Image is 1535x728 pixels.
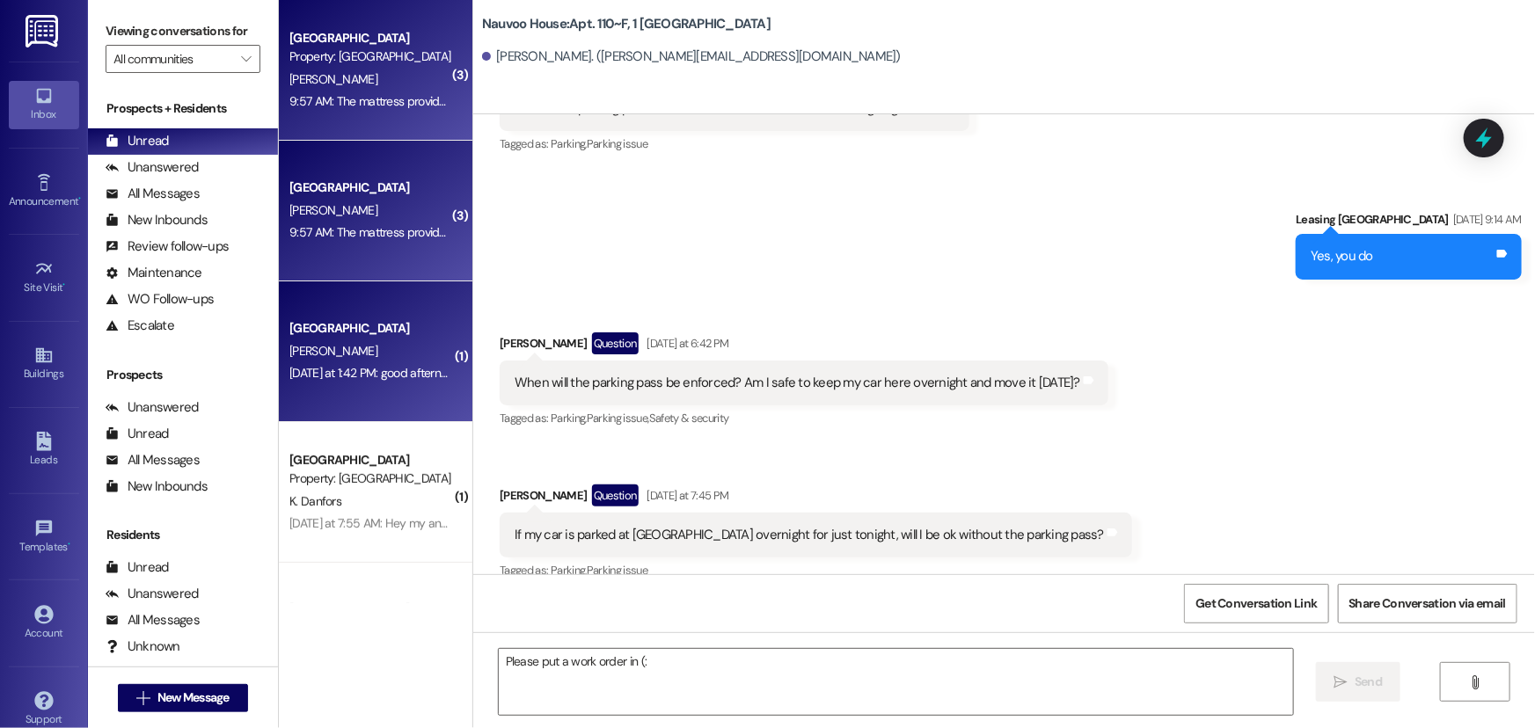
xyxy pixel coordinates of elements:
[1195,594,1317,613] span: Get Conversation Link
[587,563,648,578] span: Parking issue
[1334,675,1348,689] i: 
[88,366,278,384] div: Prospects
[9,600,79,647] a: Account
[1184,584,1328,623] button: Get Conversation Link
[551,136,587,151] span: Parking ,
[106,18,260,45] label: Viewing conversations for
[515,526,1104,544] div: If my car is parked at [GEOGRAPHIC_DATA] overnight for just tonight, will I be ok without the par...
[1349,594,1506,613] span: Share Conversation via email
[113,45,232,73] input: All communities
[88,526,278,544] div: Residents
[289,29,452,47] div: [GEOGRAPHIC_DATA]
[106,398,199,417] div: Unanswered
[106,290,214,309] div: WO Follow-ups
[106,211,208,229] div: New Inbounds
[1296,210,1522,235] div: Leasing [GEOGRAPHIC_DATA]
[9,81,79,128] a: Inbox
[289,493,341,509] span: K. Danfors
[515,374,1080,392] div: When will the parking pass be enforced? Am I safe to keep my car here overnight and move it [DATE]?
[500,405,1108,431] div: Tagged as:
[551,411,587,426] span: Parking ,
[289,515,922,531] div: [DATE] at 7:55 AM: Hey my and brothers were wondering how long the check in thing goes for pickin...
[106,585,199,603] div: Unanswered
[9,513,79,561] a: Templates •
[106,185,200,203] div: All Messages
[289,365,786,381] div: [DATE] at 1:42 PM: good afternoon! is there a certain address residents should use to receive mail?
[106,558,169,577] div: Unread
[289,451,452,470] div: [GEOGRAPHIC_DATA]
[500,484,1132,513] div: [PERSON_NAME]
[289,601,452,619] div: [GEOGRAPHIC_DATA]
[106,477,208,496] div: New Inbounds
[88,99,278,118] div: Prospects + Residents
[649,411,729,426] span: Safety & security
[289,178,452,197] div: [GEOGRAPHIC_DATA]
[118,684,248,712] button: New Message
[26,15,62,47] img: ResiDesk Logo
[289,47,452,66] div: Property: [GEOGRAPHIC_DATA]
[9,340,79,388] a: Buildings
[1469,675,1482,689] i: 
[241,52,251,66] i: 
[106,425,169,443] div: Unread
[1355,673,1382,691] span: Send
[1316,662,1401,702] button: Send
[106,317,174,335] div: Escalate
[482,47,901,66] div: [PERSON_NAME]. ([PERSON_NAME][EMAIL_ADDRESS][DOMAIN_NAME])
[78,193,81,205] span: •
[643,486,729,505] div: [DATE] at 7:45 PM
[106,158,199,177] div: Unanswered
[500,557,1132,583] div: Tagged as:
[136,691,150,705] i: 
[587,411,649,426] span: Parking issue ,
[592,332,639,354] div: Question
[289,343,377,359] span: [PERSON_NAME]
[289,470,452,488] div: Property: [GEOGRAPHIC_DATA]
[643,334,729,353] div: [DATE] at 6:42 PM
[500,131,969,157] div: Tagged as:
[106,611,200,630] div: All Messages
[106,637,180,656] div: Unknown
[289,319,452,338] div: [GEOGRAPHIC_DATA]
[106,237,229,256] div: Review follow-ups
[289,202,377,218] span: [PERSON_NAME]
[157,688,230,707] span: New Message
[106,451,200,470] div: All Messages
[63,279,66,291] span: •
[587,136,648,151] span: Parking issue
[106,132,169,150] div: Unread
[9,426,79,474] a: Leads
[482,15,771,33] b: Nauvoo House: Apt. 110~F, 1 [GEOGRAPHIC_DATA]
[551,563,587,578] span: Parking ,
[592,484,639,506] div: Question
[1311,247,1373,266] div: Yes, you do
[9,254,79,302] a: Site Visit •
[1449,210,1522,229] div: [DATE] 9:14 AM
[106,264,202,282] div: Maintenance
[1338,584,1517,623] button: Share Conversation via email
[289,71,377,87] span: [PERSON_NAME]
[68,538,70,550] span: •
[500,332,1108,360] div: [PERSON_NAME]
